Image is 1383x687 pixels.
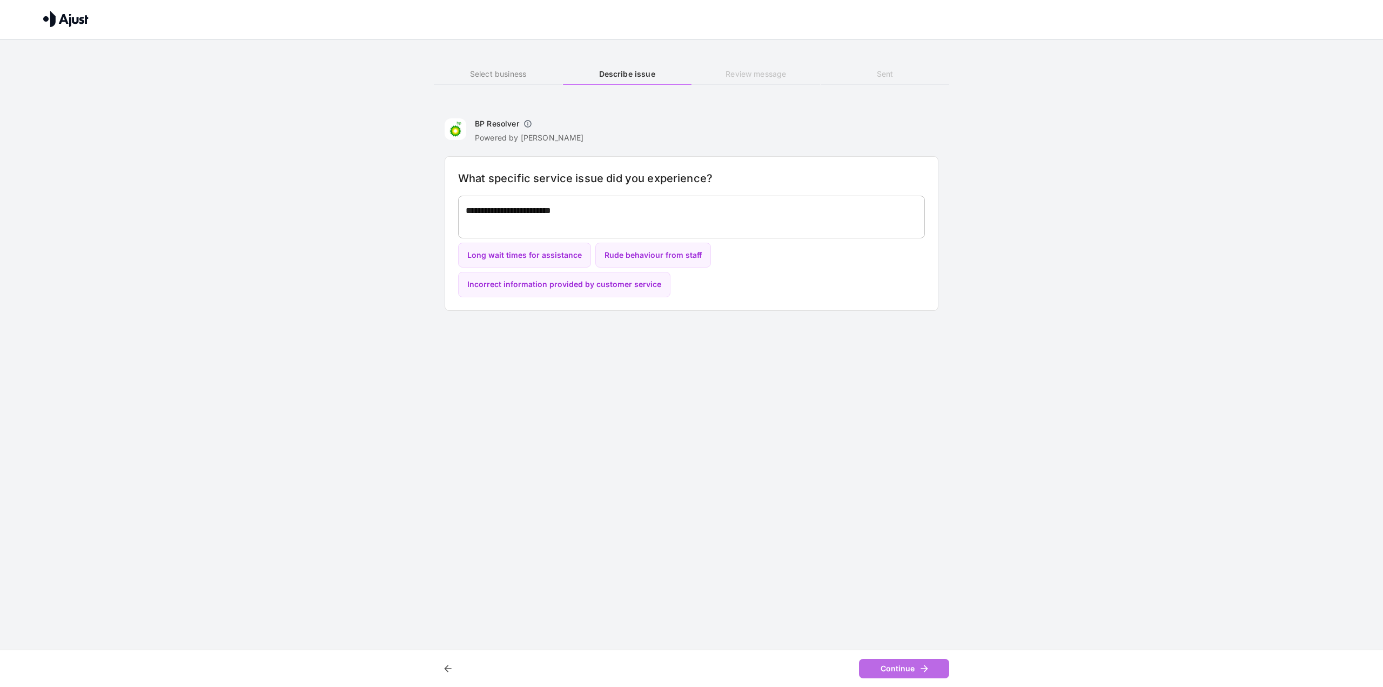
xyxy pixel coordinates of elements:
button: Incorrect information provided by customer service [458,272,670,297]
h6: Review message [691,68,820,80]
h6: Describe issue [563,68,691,80]
button: Continue [859,659,949,679]
img: Ajust [43,11,89,27]
button: Rude behaviour from staff [595,243,711,268]
h6: Select business [434,68,562,80]
h6: BP Resolver [475,118,519,129]
img: BP [445,118,466,140]
button: Long wait times for assistance [458,243,591,268]
h6: Sent [821,68,949,80]
p: Powered by [PERSON_NAME] [475,132,584,143]
h6: What specific service issue did you experience? [458,170,925,187]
